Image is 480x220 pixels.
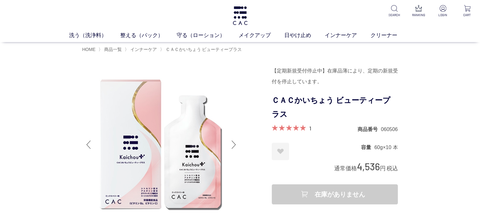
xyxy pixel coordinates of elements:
[387,5,402,17] a: SEARCH
[125,47,158,53] li: 〉
[272,93,398,122] h1: ＣＡＣかいちょう ビューティープラス
[381,126,398,133] dd: 060506
[272,143,289,160] a: お気に入りに登録する
[232,6,248,25] img: logo
[334,165,357,172] span: 通常価格
[370,31,411,40] a: クリーナー
[164,47,242,52] a: ＣＡＣかいちょう ビューティープラス
[69,31,120,40] a: 洗う（洗浄料）
[325,31,370,40] a: インナーケア
[104,47,122,52] span: 商品一覧
[387,165,398,172] span: 税込
[160,47,244,53] li: 〉
[358,126,381,133] dt: 商品番号
[177,31,239,40] a: 守る（ローション）
[459,5,475,17] a: CART
[120,31,177,40] a: 整える（パック）
[459,13,475,17] p: CART
[380,165,386,172] span: 円
[130,47,157,52] span: インナーケア
[82,132,95,157] div: Previous slide
[387,13,402,17] p: SEARCH
[82,47,96,52] a: HOME
[98,47,123,53] li: 〉
[272,66,398,87] div: 【定期新規受付停止中】在庫品薄により、定期の新規受付を停止しています。
[103,47,122,52] a: 商品一覧
[411,5,426,17] a: RANKING
[272,184,398,204] div: 在庫がありません
[357,160,380,172] span: 4,536
[228,132,240,157] div: Next slide
[411,13,426,17] p: RANKING
[284,31,325,40] a: 日やけ止め
[435,5,451,17] a: LOGIN
[374,144,398,151] dd: 60g×10 本
[166,47,242,52] span: ＣＡＣかいちょう ビューティープラス
[361,144,374,151] dt: 容量
[435,13,451,17] p: LOGIN
[129,47,157,52] a: インナーケア
[239,31,284,40] a: メイクアップ
[309,125,311,132] a: 1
